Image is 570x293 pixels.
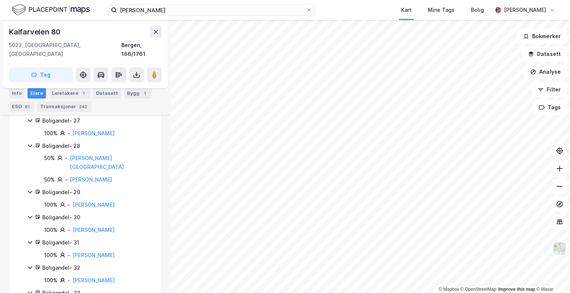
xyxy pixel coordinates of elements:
[428,6,455,14] div: Mine Tags
[124,88,151,99] div: Bygg
[65,154,68,163] div: -
[27,88,46,99] div: Eiere
[44,175,55,184] div: 50%
[42,213,153,222] div: Boligandel - 30
[80,90,87,97] div: 1
[44,276,58,285] div: 100%
[42,238,153,247] div: Boligandel - 31
[401,6,412,14] div: Kart
[93,88,121,99] div: Datasett
[68,200,70,209] div: -
[42,188,153,197] div: Boligandel - 29
[42,263,153,272] div: Boligandel - 32
[49,88,90,99] div: Leietakere
[498,287,535,292] a: Improve this map
[44,154,55,163] div: 50%
[9,101,34,112] div: ESG
[70,155,124,170] a: [PERSON_NAME][GEOGRAPHIC_DATA]
[517,29,567,44] button: Bokmerker
[439,287,459,292] a: Mapbox
[9,41,121,59] div: 5022, [GEOGRAPHIC_DATA], [GEOGRAPHIC_DATA]
[533,100,567,115] button: Tags
[42,116,153,125] div: Boligandel - 27
[72,130,115,136] a: [PERSON_NAME]
[37,101,92,112] div: Transaksjoner
[68,226,70,234] div: -
[70,176,112,183] a: [PERSON_NAME]
[68,251,70,260] div: -
[65,175,68,184] div: -
[68,276,70,285] div: -
[72,252,115,258] a: [PERSON_NAME]
[121,41,162,59] div: Bergen, 166/1761
[533,257,570,293] iframe: Chat Widget
[23,103,31,110] div: 61
[531,82,567,97] button: Filter
[117,4,306,16] input: Søk på adresse, matrikkel, gårdeiere, leietakere eller personer
[461,287,497,292] a: OpenStreetMap
[141,90,148,97] div: 1
[533,257,570,293] div: Kontrollprogram for chat
[9,88,24,99] div: Info
[44,200,58,209] div: 100%
[44,251,58,260] div: 100%
[72,202,115,208] a: [PERSON_NAME]
[522,47,567,61] button: Datasett
[9,67,73,82] button: Tag
[12,3,90,16] img: logo.f888ab2527a4732fd821a326f86c7f29.svg
[72,277,115,283] a: [PERSON_NAME]
[44,226,58,234] div: 100%
[471,6,484,14] div: Bolig
[42,141,153,150] div: Boligandel - 28
[44,129,58,138] div: 100%
[68,129,70,138] div: -
[524,64,567,79] button: Analyse
[504,6,546,14] div: [PERSON_NAME]
[9,26,62,38] div: Kalfarveien 80
[553,242,567,256] img: Z
[72,227,115,233] a: [PERSON_NAME]
[78,103,89,110] div: 242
